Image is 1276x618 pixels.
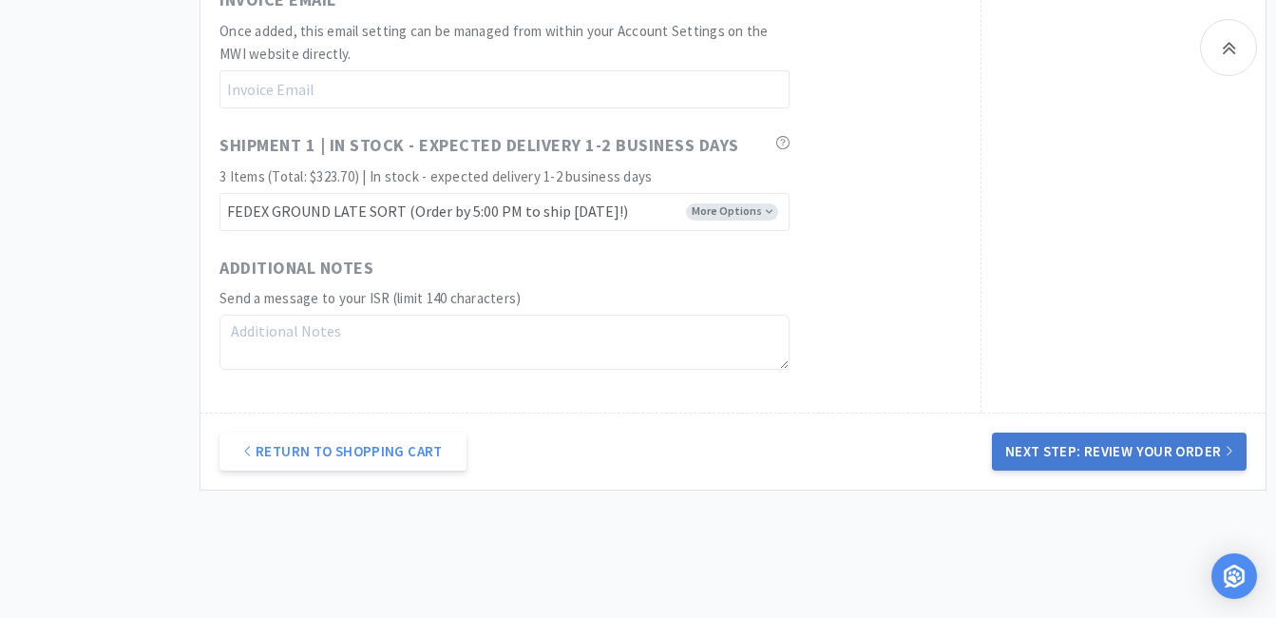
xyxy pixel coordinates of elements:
[219,167,652,185] span: 3 Items (Total: $323.70) | In stock - expected delivery 1-2 business days
[219,255,373,282] span: Additional Notes
[219,433,467,471] a: Return to Shopping Cart
[219,289,521,307] span: Send a message to your ISR (limit 140 characters)
[219,132,739,160] span: Shipment 1 | In stock - expected delivery 1-2 business days
[1211,553,1257,599] div: Open Intercom Messenger
[992,433,1247,471] button: Next Step: Review Your Order
[219,70,790,108] input: Invoice Email
[219,22,769,63] span: Once added, this email setting can be managed from within your Account Settings on the MWI websit...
